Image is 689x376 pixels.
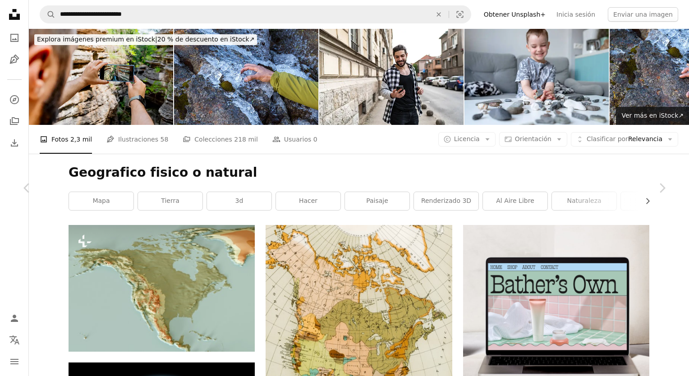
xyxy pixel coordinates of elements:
a: Ilustraciones 58 [106,125,168,154]
a: Inicia sesión [551,7,601,22]
a: mapa [69,192,133,210]
a: naturaleza [552,192,616,210]
span: 20 % de descuento en iStock ↗ [37,36,254,43]
a: Iniciar sesión / Registrarse [5,309,23,327]
h1: Geografico fisico o natural [69,165,649,181]
span: Relevancia [587,135,662,144]
a: Ilustración de mapa verde y marrón [266,327,452,335]
a: Explora imágenes premium en iStock|20 % de descuento en iStock↗ [29,29,262,50]
img: premium_photo-1712349034148-027721a55173 [69,225,255,351]
img: Smiling tourist using smartphone while exploring city [319,29,464,125]
a: campo [621,192,685,210]
a: 3d [207,192,271,210]
span: Orientación [515,135,551,142]
a: Historial de descargas [5,134,23,152]
span: 58 [160,134,168,144]
span: Licencia [454,135,480,142]
button: Orientación [499,132,567,147]
a: Ver la foto de Unsplash+ Community [69,284,255,292]
span: 218 mil [234,134,258,144]
a: Usuarios 0 [272,125,317,154]
a: hacer [276,192,340,210]
a: Renderizado 3D [414,192,478,210]
img: Excursionista tocando el hielo en el volcán Iztaccíhuatl en México [174,29,318,125]
img: Turista tomando fotos del cañón con un teléfono inteligente [29,29,173,125]
span: Clasificar por [587,135,628,142]
img: Niño sonriente jugando con la colección de rocas en casa [464,29,609,125]
button: Borrar [429,6,449,23]
a: Ver más en iStock↗ [616,107,689,125]
a: tierra [138,192,202,210]
a: Colecciones [5,112,23,130]
a: Obtener Unsplash+ [478,7,551,22]
a: paisaje [345,192,409,210]
span: Ver más en iStock ↗ [621,112,684,119]
a: Ilustraciones [5,50,23,69]
button: Buscar en Unsplash [40,6,55,23]
button: Clasificar porRelevancia [571,132,678,147]
a: Colecciones 218 mil [183,125,258,154]
span: Explora imágenes premium en iStock | [37,36,157,43]
button: Idioma [5,331,23,349]
a: Fotos [5,29,23,47]
button: Menú [5,353,23,371]
button: Licencia [438,132,496,147]
a: Explorar [5,91,23,109]
a: al aire libre [483,192,547,210]
button: Enviar una imagen [608,7,678,22]
button: Búsqueda visual [449,6,471,23]
form: Encuentra imágenes en todo el sitio [40,5,471,23]
span: 0 [313,134,317,144]
a: Siguiente [635,145,689,231]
